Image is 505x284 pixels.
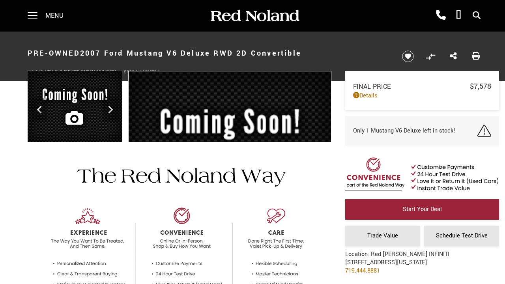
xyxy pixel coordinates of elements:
[399,50,417,63] button: Save vehicle
[124,69,138,75] span: Stock:
[345,250,449,281] div: Location: Red [PERSON_NAME] INFINITI [STREET_ADDRESS][US_STATE]
[345,199,499,220] a: Start Your Deal
[28,37,389,69] h1: 2007 Ford Mustang V6 Deluxe RWD 2D Convertible
[28,48,80,58] strong: Pre-Owned
[345,267,380,275] a: 719.444.8881
[28,69,36,75] span: VIN:
[353,82,470,91] span: Final Price
[403,205,442,213] span: Start Your Deal
[353,92,491,100] a: Details
[472,51,480,62] a: Print this Pre-Owned 2007 Ford Mustang V6 Deluxe RWD 2D Convertible
[367,232,398,240] span: Trade Value
[28,71,122,144] img: Used 2007 Orange Ford V6 Deluxe image 1
[36,69,116,75] span: [US_VEHICLE_IDENTIFICATION_NUMBER]
[209,9,300,23] img: Red Noland Auto Group
[345,226,420,246] a: Trade Value
[425,50,436,62] button: Compare vehicle
[353,81,491,92] a: Final Price $7,578
[436,232,488,240] span: Schedule Test Drive
[450,51,457,62] a: Share this Pre-Owned 2007 Ford Mustang V6 Deluxe RWD 2D Convertible
[424,226,499,246] a: Schedule Test Drive
[353,127,455,135] span: Only 1 Mustang V6 Deluxe left in stock!
[128,71,331,228] img: Used 2007 Orange Ford V6 Deluxe image 1
[470,81,491,92] span: $7,578
[138,69,159,75] span: UI260533A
